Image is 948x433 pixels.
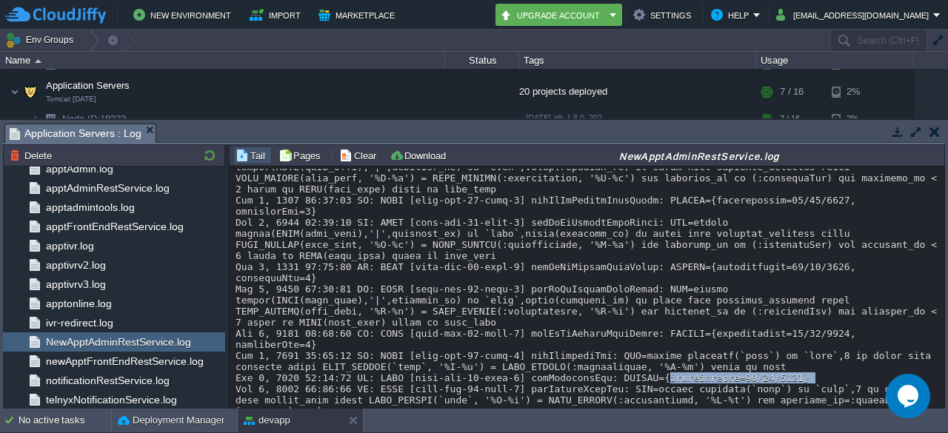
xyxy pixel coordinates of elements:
a: apptivrv3.log [43,278,108,291]
a: telnyxNotificationService.log [43,393,179,406]
a: apptAdmin.log [43,162,116,175]
img: AMDAwAAAACH5BAEAAAAALAAAAAABAAEAAAICRAEAOw== [40,107,61,130]
button: devapp [244,413,290,428]
a: newApptFrontEndRestService.log [43,355,206,368]
button: Clear [339,149,381,162]
img: AMDAwAAAACH5BAEAAAAALAAAAAABAAEAAAICRAEAOw== [35,59,41,63]
a: apptonline.log [43,297,114,310]
button: Deployment Manager [118,413,224,428]
a: Node ID:18323 [61,113,128,125]
span: Application Servers : Log [10,124,141,143]
button: Marketplace [318,6,399,24]
div: Status [446,52,518,69]
div: 7 / 16 [780,107,800,130]
button: Settings [633,6,695,24]
button: Download [390,149,450,162]
iframe: chat widget [886,374,933,418]
div: Name [1,52,444,69]
button: Import [250,6,305,24]
img: AMDAwAAAACH5BAEAAAAALAAAAAABAAEAAAICRAEAOw== [10,77,19,107]
button: Upgrade Account [500,6,605,24]
div: No active tasks [19,409,111,432]
img: AMDAwAAAACH5BAEAAAAALAAAAAABAAEAAAICRAEAOw== [31,107,40,130]
a: ivr-redirect.log [43,316,116,329]
img: CloudJiffy [5,6,106,24]
a: NewApptAdminRestService.log [43,335,193,349]
a: apptivr.log [43,239,96,252]
div: 20 projects deployed [519,77,756,107]
button: Pages [278,149,325,162]
div: 7 / 16 [780,77,804,107]
button: [EMAIL_ADDRESS][DOMAIN_NAME] [776,6,933,24]
button: Tail [236,149,270,162]
a: Application ServersTomcat [DATE] [44,80,132,91]
button: Env Groups [5,30,79,50]
a: apptAdminRestService.log [43,181,172,195]
a: notificationRestService.log [43,374,172,387]
a: apptadmintools.log [43,201,137,214]
div: Tags [520,52,755,69]
div: 2% [832,77,880,107]
div: Usage [757,52,913,69]
button: Help [711,6,753,24]
div: NewApptAdminRestService.log [456,150,943,162]
span: Node ID: [62,113,100,124]
span: Tomcat [DATE] [46,95,96,104]
a: apptivrv2.log [43,258,108,272]
img: AMDAwAAAACH5BAEAAAAALAAAAAABAAEAAAICRAEAOw== [20,77,41,107]
a: apptFrontEndRestService.log [43,220,186,233]
span: 18323 [61,113,128,125]
div: 2% [832,107,880,130]
span: [DATE]-jdk-1.8.0_202 [526,113,602,122]
button: New Environment [133,6,236,24]
button: Delete [10,149,56,162]
span: Application Servers [44,79,132,92]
